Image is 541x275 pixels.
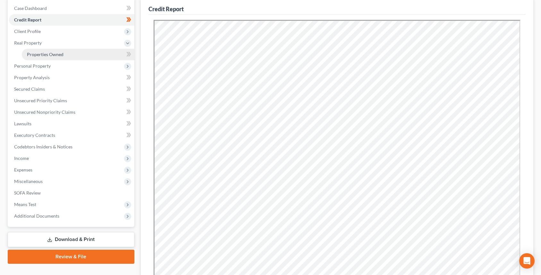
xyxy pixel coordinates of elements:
div: Credit Report [148,5,184,13]
span: Lawsuits [14,121,31,126]
a: Case Dashboard [9,3,134,14]
span: Personal Property [14,63,51,69]
span: Expenses [14,167,32,172]
a: Unsecured Nonpriority Claims [9,106,134,118]
div: Open Intercom Messenger [519,253,535,269]
a: Credit Report [9,14,134,26]
span: Case Dashboard [14,5,47,11]
a: Executory Contracts [9,129,134,141]
a: Secured Claims [9,83,134,95]
a: Unsecured Priority Claims [9,95,134,106]
span: Properties Owned [27,52,63,57]
span: Client Profile [14,29,41,34]
span: Unsecured Priority Claims [14,98,67,103]
a: Properties Owned [22,49,134,60]
span: Unsecured Nonpriority Claims [14,109,75,115]
a: SOFA Review [9,187,134,199]
span: Miscellaneous [14,179,43,184]
span: Additional Documents [14,213,59,219]
span: SOFA Review [14,190,41,196]
span: Executory Contracts [14,132,55,138]
a: Property Analysis [9,72,134,83]
a: Lawsuits [9,118,134,129]
span: Credit Report [14,17,41,22]
span: Means Test [14,202,36,207]
span: Codebtors Insiders & Notices [14,144,72,149]
span: Income [14,155,29,161]
a: Review & File [8,250,134,264]
span: Real Property [14,40,42,46]
span: Secured Claims [14,86,45,92]
span: Property Analysis [14,75,50,80]
a: Download & Print [8,232,134,247]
